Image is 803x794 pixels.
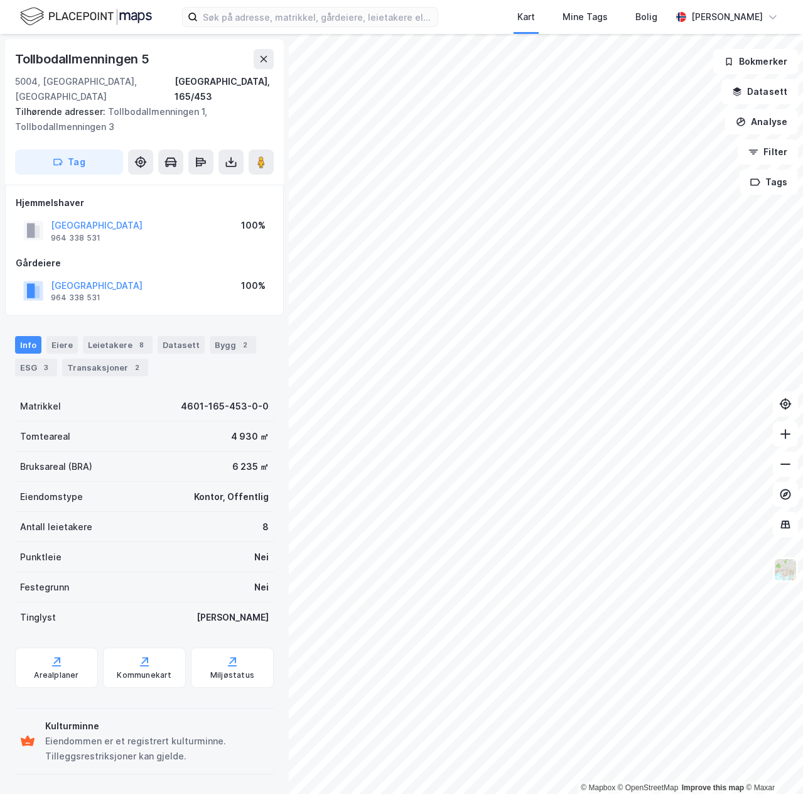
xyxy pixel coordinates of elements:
[45,734,269,764] div: Eiendommen er et registrert kulturminne. Tilleggsrestriksjoner kan gjelde.
[262,519,269,535] div: 8
[517,9,535,24] div: Kart
[198,8,438,26] input: Søk på adresse, matrikkel, gårdeiere, leietakere eller personer
[20,519,92,535] div: Antall leietakere
[83,336,153,354] div: Leietakere
[40,361,52,374] div: 3
[131,361,143,374] div: 2
[15,104,264,134] div: Tollbodallmenningen 1, Tollbodallmenningen 3
[618,783,679,792] a: OpenStreetMap
[46,336,78,354] div: Eiere
[740,170,798,195] button: Tags
[738,139,798,165] button: Filter
[691,9,763,24] div: [PERSON_NAME]
[34,670,78,680] div: Arealplaner
[563,9,608,24] div: Mine Tags
[635,9,657,24] div: Bolig
[773,558,797,582] img: Z
[239,339,251,351] div: 2
[15,49,152,69] div: Tollbodallmenningen 5
[15,74,175,104] div: 5004, [GEOGRAPHIC_DATA], [GEOGRAPHIC_DATA]
[20,580,69,595] div: Festegrunn
[16,256,273,271] div: Gårdeiere
[158,336,205,354] div: Datasett
[62,359,148,376] div: Transaksjoner
[15,359,57,376] div: ESG
[16,195,273,210] div: Hjemmelshaver
[721,79,798,104] button: Datasett
[20,550,62,565] div: Punktleie
[15,336,41,354] div: Info
[241,278,266,293] div: 100%
[740,734,803,794] iframe: Chat Widget
[197,610,269,625] div: [PERSON_NAME]
[254,580,269,595] div: Nei
[135,339,148,351] div: 8
[210,336,256,354] div: Bygg
[175,74,274,104] div: [GEOGRAPHIC_DATA], 165/453
[20,399,61,414] div: Matrikkel
[181,399,269,414] div: 4601-165-453-0-0
[241,218,266,233] div: 100%
[20,429,70,444] div: Tomteareal
[713,49,798,74] button: Bokmerker
[45,719,269,734] div: Kulturminne
[210,670,254,680] div: Miljøstatus
[117,670,171,680] div: Kommunekart
[231,429,269,444] div: 4 930 ㎡
[581,783,615,792] a: Mapbox
[725,109,798,134] button: Analyse
[254,550,269,565] div: Nei
[682,783,744,792] a: Improve this map
[15,150,123,175] button: Tag
[51,293,100,303] div: 964 338 531
[20,6,152,28] img: logo.f888ab2527a4732fd821a326f86c7f29.svg
[20,489,83,504] div: Eiendomstype
[194,489,269,504] div: Kontor, Offentlig
[232,459,269,474] div: 6 235 ㎡
[15,106,108,117] span: Tilhørende adresser:
[20,459,92,474] div: Bruksareal (BRA)
[20,610,56,625] div: Tinglyst
[51,233,100,243] div: 964 338 531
